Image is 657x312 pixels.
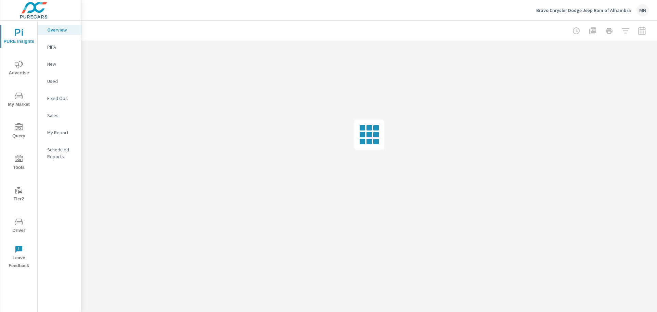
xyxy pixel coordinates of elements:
p: Sales [47,112,76,119]
span: Driver [2,218,35,235]
span: Tier2 [2,186,35,203]
span: Advertise [2,60,35,77]
div: nav menu [0,21,37,273]
div: My Report [38,127,81,138]
div: Sales [38,110,81,121]
span: PURE Insights [2,29,35,46]
p: My Report [47,129,76,136]
p: New [47,61,76,67]
p: Bravo Chrysler Dodge Jeep Ram of Alhambra [536,7,631,13]
span: Leave Feedback [2,245,35,270]
div: Overview [38,25,81,35]
div: Used [38,76,81,86]
div: New [38,59,81,69]
span: Query [2,123,35,140]
span: My Market [2,92,35,109]
span: Tools [2,155,35,172]
div: Fixed Ops [38,93,81,103]
p: PIPA [47,43,76,50]
div: PIPA [38,42,81,52]
p: Used [47,78,76,85]
div: Scheduled Reports [38,145,81,162]
div: MN [636,4,649,16]
p: Scheduled Reports [47,146,76,160]
p: Overview [47,26,76,33]
p: Fixed Ops [47,95,76,102]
